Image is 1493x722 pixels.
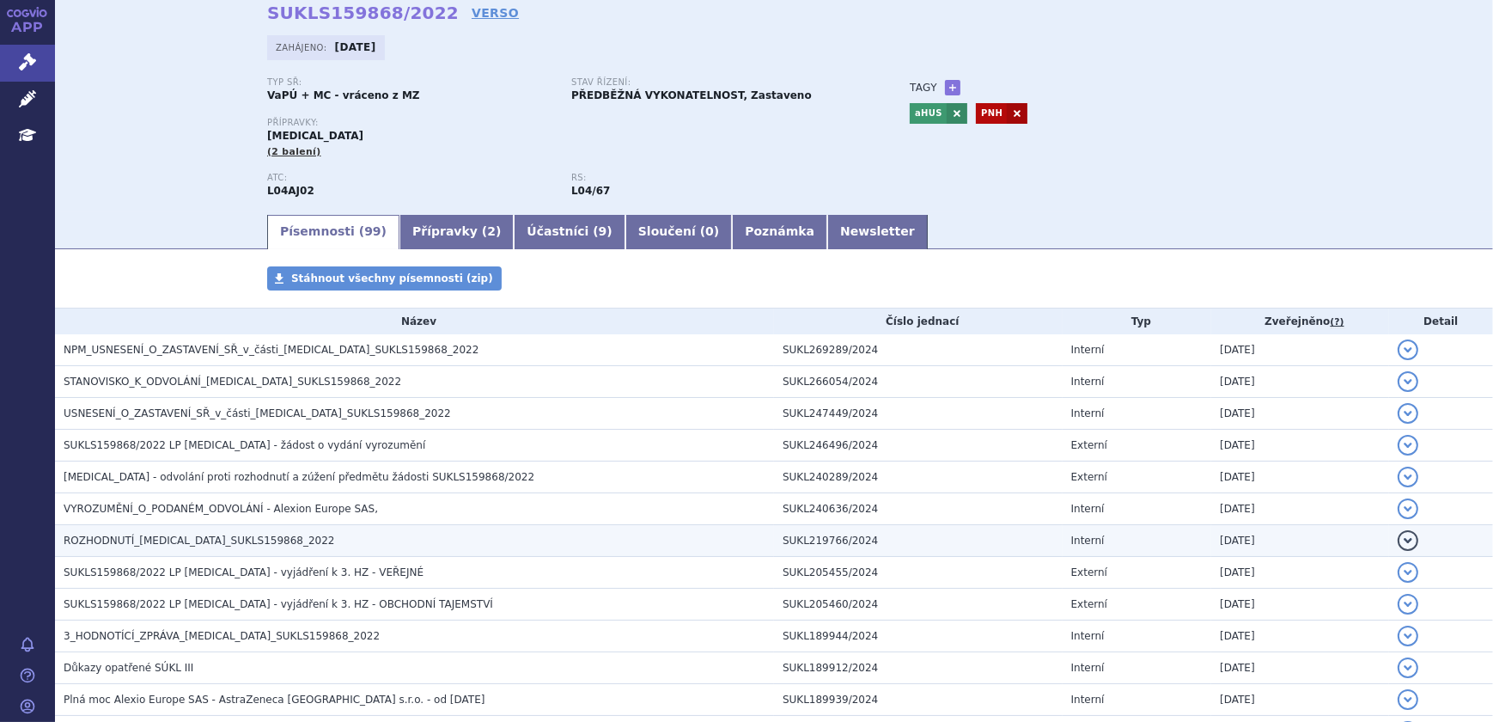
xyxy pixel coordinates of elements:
[1063,309,1212,334] th: Typ
[571,89,812,101] strong: PŘEDBĚŽNÁ VYKONATELNOST, Zastaveno
[267,77,554,88] p: Typ SŘ:
[1071,630,1105,642] span: Interní
[267,185,314,197] strong: RAVULIZUMAB
[599,224,607,238] span: 9
[64,694,484,706] span: Plná moc Alexio Europe SAS - AstraZeneca Czech Republic s.r.o. - od 25.07.2024
[732,215,827,249] a: Poznámka
[1389,309,1493,334] th: Detail
[1071,503,1105,515] span: Interní
[1071,376,1105,388] span: Interní
[1071,566,1107,578] span: Externí
[514,215,625,249] a: Účastníci (9)
[335,41,376,53] strong: [DATE]
[774,621,1063,652] td: SUKL189944/2024
[1398,594,1418,615] button: detail
[1211,398,1389,430] td: [DATE]
[1211,557,1389,589] td: [DATE]
[267,266,502,291] a: Stáhnout všechny písemnosti (zip)
[827,215,928,249] a: Newsletter
[774,652,1063,684] td: SUKL189912/2024
[774,589,1063,621] td: SUKL205460/2024
[1331,316,1344,328] abbr: (?)
[1398,435,1418,456] button: detail
[1211,430,1389,462] td: [DATE]
[64,503,378,515] span: VYROZUMĚNÍ_O_PODANÉM_ODVOLÁNÍ - Alexion Europe SAS,
[399,215,514,249] a: Přípravky (2)
[267,173,554,183] p: ATC:
[64,407,451,419] span: USNESENÍ_O_ZASTAVENÍ_SŘ_v_části_ULTOMIRIS_SUKLS159868_2022
[774,430,1063,462] td: SUKL246496/2024
[1398,371,1418,392] button: detail
[976,103,1007,124] a: PNH
[1398,530,1418,551] button: detail
[64,344,478,356] span: NPM_USNESENÍ_O_ZASTAVENÍ_SŘ_v_části_ULTOMIRIS_SUKLS159868_2022
[1398,626,1418,646] button: detail
[55,309,774,334] th: Název
[1398,467,1418,487] button: detail
[364,224,381,238] span: 99
[267,215,399,249] a: Písemnosti (99)
[1398,403,1418,424] button: detail
[1071,535,1105,547] span: Interní
[64,376,401,388] span: STANOVISKO_K_ODVOLÁNÍ_ULTOMIRIS_SUKLS159868_2022
[267,146,321,157] span: (2 balení)
[774,684,1063,716] td: SUKL189939/2024
[774,366,1063,398] td: SUKL266054/2024
[774,398,1063,430] td: SUKL247449/2024
[774,557,1063,589] td: SUKL205455/2024
[945,80,960,95] a: +
[774,525,1063,557] td: SUKL219766/2024
[1211,309,1389,334] th: Zveřejněno
[774,334,1063,366] td: SUKL269289/2024
[774,493,1063,525] td: SUKL240636/2024
[910,103,947,124] a: aHUS
[1211,621,1389,652] td: [DATE]
[64,439,425,451] span: SUKLS159868/2022 LP ULTOMIRIS - žádost o vydání vyrozumění
[1071,662,1105,674] span: Interní
[774,462,1063,493] td: SUKL240289/2024
[1071,598,1107,610] span: Externí
[267,89,420,101] strong: VaPÚ + MC - vráceno z MZ
[64,662,193,674] span: Důkazy opatřené SÚKL III
[64,566,424,578] span: SUKLS159868/2022 LP ULTOMIRIS - vyjádření k 3. HZ - VEŘEJNÉ
[1211,684,1389,716] td: [DATE]
[571,173,858,183] p: RS:
[267,3,459,23] strong: SUKLS159868/2022
[1211,334,1389,366] td: [DATE]
[1071,694,1105,706] span: Interní
[705,224,714,238] span: 0
[571,185,610,197] strong: ravulizumab
[267,118,875,128] p: Přípravky:
[1211,652,1389,684] td: [DATE]
[1398,689,1418,710] button: detail
[1071,344,1105,356] span: Interní
[1211,525,1389,557] td: [DATE]
[1398,658,1418,678] button: detail
[1211,589,1389,621] td: [DATE]
[1071,471,1107,483] span: Externí
[64,535,335,547] span: ROZHODNUTÍ_ULTOMIRIS_SUKLS159868_2022
[1398,340,1418,360] button: detail
[487,224,496,238] span: 2
[64,471,534,483] span: ULTOMIRIS - odvolání proti rozhodnutí a zúžení předmětu žádosti SUKLS159868/2022
[1398,499,1418,519] button: detail
[571,77,858,88] p: Stav řízení:
[64,598,493,610] span: SUKLS159868/2022 LP ULTOMIRIS - vyjádření k 3. HZ - OBCHODNÍ TAJEMSTVÍ
[1211,366,1389,398] td: [DATE]
[64,630,380,642] span: 3_HODNOTÍCÍ_ZPRÁVA_ULTOMIRIS_SUKLS159868_2022
[267,130,363,142] span: [MEDICAL_DATA]
[774,309,1063,334] th: Číslo jednací
[1071,439,1107,451] span: Externí
[291,272,493,285] span: Stáhnout všechny písemnosti (zip)
[910,77,937,98] h3: Tagy
[276,40,330,54] span: Zahájeno:
[472,4,519,21] a: VERSO
[1211,493,1389,525] td: [DATE]
[1071,407,1105,419] span: Interní
[1211,462,1389,493] td: [DATE]
[625,215,732,249] a: Sloučení (0)
[1398,562,1418,583] button: detail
